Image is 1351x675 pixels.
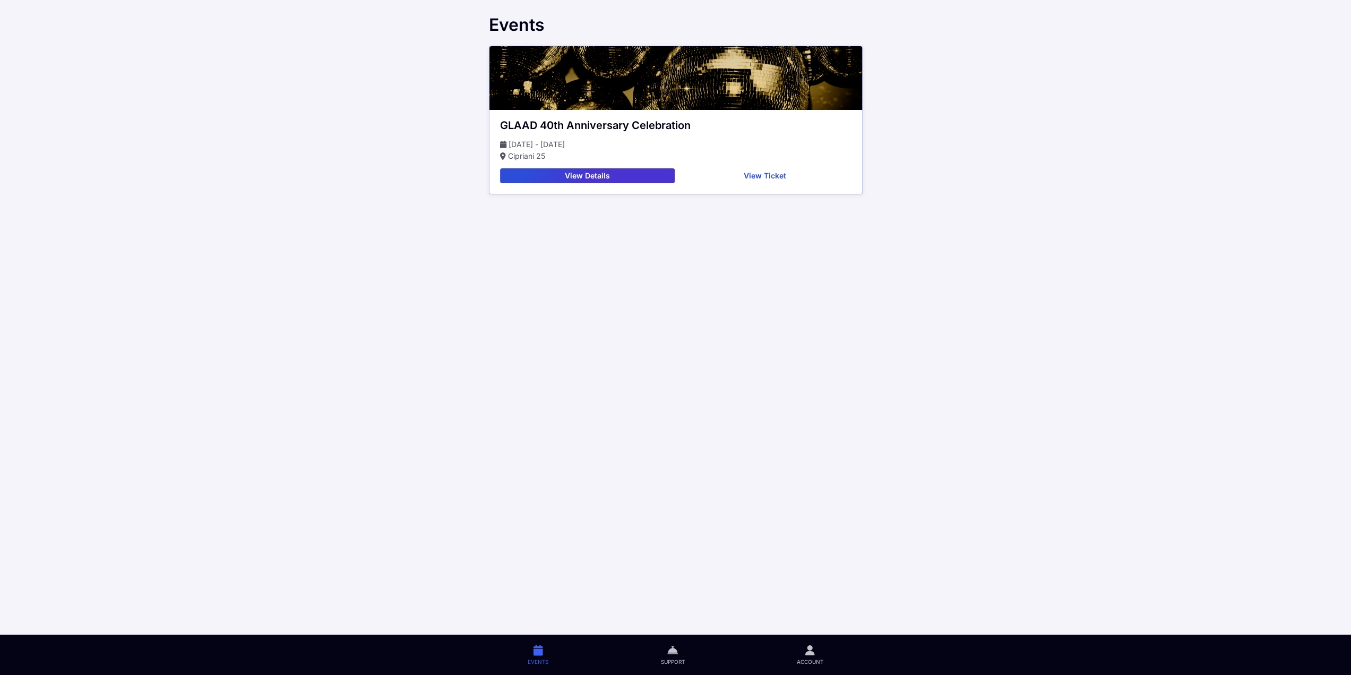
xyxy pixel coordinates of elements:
[528,658,548,665] span: Events
[500,150,851,162] p: Cipriani 25
[679,168,851,183] button: View Ticket
[472,635,605,675] a: Events
[741,635,879,675] a: Account
[797,658,823,665] span: Account
[660,658,684,665] span: Support
[489,15,863,35] div: Events
[500,168,675,183] button: View Details
[500,139,851,150] p: [DATE] - [DATE]
[500,118,851,132] div: GLAAD 40th Anniversary Celebration
[605,635,741,675] a: Support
